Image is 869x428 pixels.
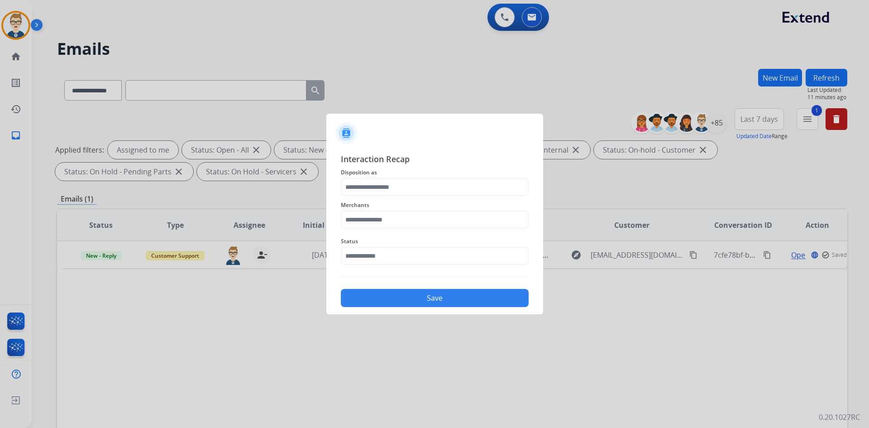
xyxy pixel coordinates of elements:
[341,289,529,307] button: Save
[341,167,529,178] span: Disposition as
[335,122,357,144] img: contactIcon
[341,236,529,247] span: Status
[341,200,529,211] span: Merchants
[819,412,860,423] p: 0.20.1027RC
[341,153,529,167] span: Interaction Recap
